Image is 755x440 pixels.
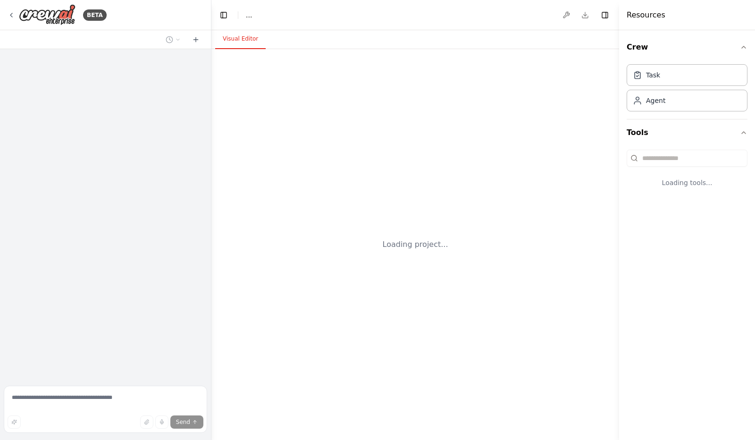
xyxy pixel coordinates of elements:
[170,415,203,429] button: Send
[188,34,203,45] button: Start a new chat
[217,8,230,22] button: Hide left sidebar
[83,9,107,21] div: BETA
[19,4,75,25] img: Logo
[162,34,185,45] button: Switch to previous chat
[215,29,266,49] button: Visual Editor
[246,10,252,20] nav: breadcrumb
[383,239,448,250] div: Loading project...
[646,70,660,80] div: Task
[155,415,168,429] button: Click to speak your automation idea
[627,170,747,195] div: Loading tools...
[646,96,665,105] div: Agent
[598,8,612,22] button: Hide right sidebar
[176,418,190,426] span: Send
[627,146,747,203] div: Tools
[627,9,665,21] h4: Resources
[140,415,153,429] button: Upload files
[627,60,747,119] div: Crew
[627,119,747,146] button: Tools
[627,34,747,60] button: Crew
[8,415,21,429] button: Improve this prompt
[246,10,252,20] span: ...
